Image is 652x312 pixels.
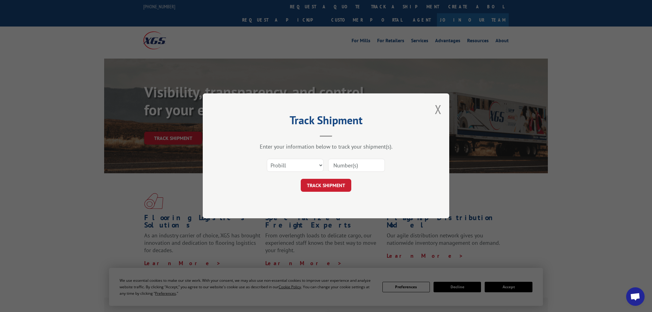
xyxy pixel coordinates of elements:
div: Enter your information below to track your shipment(s). [234,143,418,150]
input: Number(s) [328,159,385,172]
h2: Track Shipment [234,116,418,128]
div: Open chat [626,287,645,306]
button: TRACK SHIPMENT [301,179,351,192]
button: Close modal [435,101,442,117]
